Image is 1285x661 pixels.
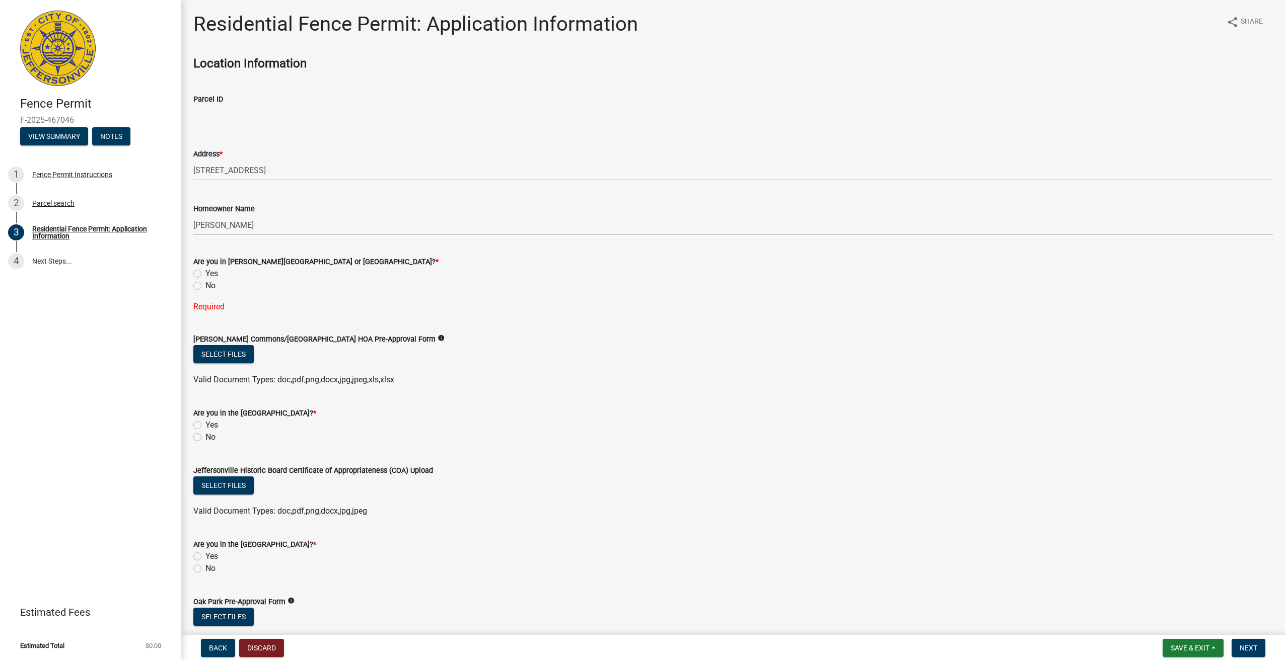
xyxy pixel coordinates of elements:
[1241,16,1263,28] span: Share
[193,375,394,384] span: Valid Document Types: doc,pdf,png,docx,jpg,jpeg,xls,xlsx
[146,642,161,649] span: $0.00
[193,467,433,474] label: Jeffersonville Historic Board Certificate of Appropriateness (COA) Upload
[1227,16,1239,28] i: share
[193,301,1273,313] div: Required
[193,506,367,516] span: Valid Document Types: doc,pdf,png,docx,jpg,jpeg
[1219,12,1271,32] button: shareShare
[193,345,254,363] button: Select files
[205,431,216,443] label: No
[205,268,218,280] label: Yes
[8,167,24,183] div: 1
[239,639,284,657] button: Discard
[193,12,638,36] h1: Residential Fence Permit: Application Information
[20,11,96,86] img: City of Jeffersonville, Indiana
[20,115,161,125] span: F-2025-467046
[32,225,165,239] div: Residential Fence Permit: Application Information
[32,171,112,178] div: Fence Permit Instructions
[205,280,216,292] label: No
[205,419,218,431] label: Yes
[193,96,223,103] label: Parcel ID
[193,410,316,417] label: Are you in the [GEOGRAPHIC_DATA]?
[193,206,255,213] label: Homeowner Name
[1232,639,1265,657] button: Next
[1171,644,1209,652] span: Save & Exit
[288,597,295,604] i: info
[8,602,165,622] a: Estimated Fees
[193,151,223,158] label: Address
[193,259,439,266] label: Are you in [PERSON_NAME][GEOGRAPHIC_DATA] or [GEOGRAPHIC_DATA]?
[20,127,88,145] button: View Summary
[205,562,216,574] label: No
[20,642,64,649] span: Estimated Total
[32,200,75,207] div: Parcel search
[209,644,227,652] span: Back
[205,550,218,562] label: Yes
[20,97,173,111] h4: Fence Permit
[193,608,254,626] button: Select files
[193,56,307,70] strong: Location Information
[92,133,130,141] wm-modal-confirm: Notes
[8,224,24,240] div: 3
[193,541,316,548] label: Are you in the [GEOGRAPHIC_DATA]?
[438,335,445,342] i: info
[1240,644,1257,652] span: Next
[8,253,24,269] div: 4
[92,127,130,145] button: Notes
[193,599,285,606] label: Oak Park Pre-Approval Form
[201,639,235,657] button: Back
[193,476,254,494] button: Select files
[20,133,88,141] wm-modal-confirm: Summary
[1163,639,1224,657] button: Save & Exit
[193,336,436,343] label: [PERSON_NAME] Commons/[GEOGRAPHIC_DATA] HOA Pre-Approval Form
[8,195,24,211] div: 2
